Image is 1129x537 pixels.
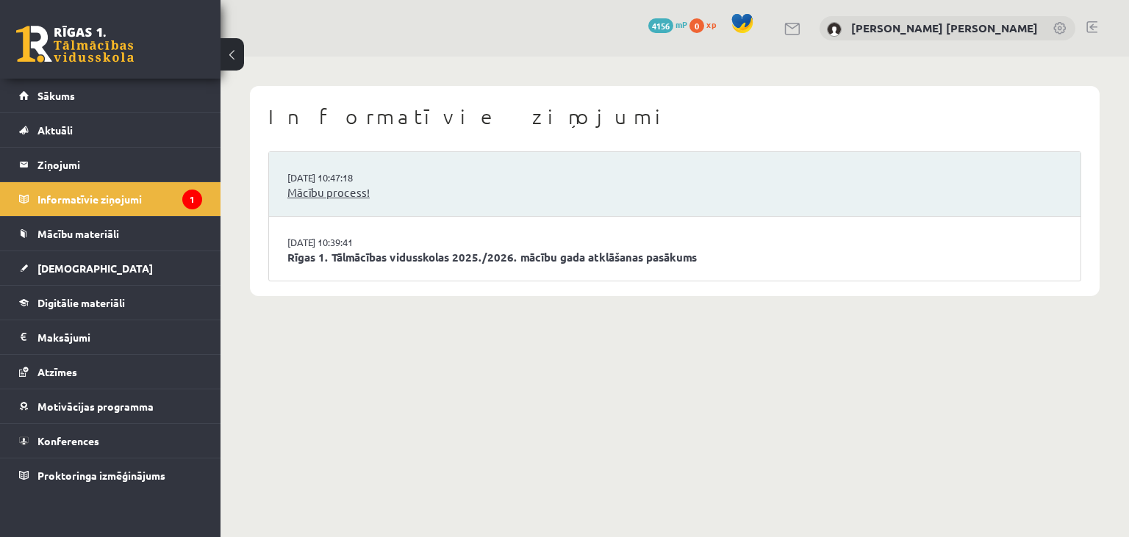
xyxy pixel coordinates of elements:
span: [DEMOGRAPHIC_DATA] [37,262,153,275]
a: Mācību process! [287,184,1062,201]
a: Maksājumi [19,320,202,354]
a: Aktuāli [19,113,202,147]
h1: Informatīvie ziņojumi [268,104,1081,129]
span: mP [675,18,687,30]
a: Atzīmes [19,355,202,389]
span: xp [706,18,716,30]
span: Atzīmes [37,365,77,378]
i: 1 [182,190,202,209]
span: 0 [689,18,704,33]
span: Sākums [37,89,75,102]
a: Digitālie materiāli [19,286,202,320]
span: Mācību materiāli [37,227,119,240]
a: [DATE] 10:39:41 [287,235,398,250]
a: 0 xp [689,18,723,30]
a: Informatīvie ziņojumi1 [19,182,202,216]
img: Emīlija Krista Bērziņa [827,22,842,37]
span: Konferences [37,434,99,447]
a: Konferences [19,424,202,458]
legend: Maksājumi [37,320,202,354]
a: Mācību materiāli [19,217,202,251]
a: Ziņojumi [19,148,202,181]
a: Rīgas 1. Tālmācības vidusskolas 2025./2026. mācību gada atklāšanas pasākums [287,249,1062,266]
a: [DEMOGRAPHIC_DATA] [19,251,202,285]
a: Rīgas 1. Tālmācības vidusskola [16,26,134,62]
a: Sākums [19,79,202,112]
span: Motivācijas programma [37,400,154,413]
a: [PERSON_NAME] [PERSON_NAME] [851,21,1038,35]
span: 4156 [648,18,673,33]
span: Digitālie materiāli [37,296,125,309]
legend: Informatīvie ziņojumi [37,182,202,216]
a: Motivācijas programma [19,389,202,423]
span: Aktuāli [37,123,73,137]
a: [DATE] 10:47:18 [287,170,398,185]
legend: Ziņojumi [37,148,202,181]
a: 4156 mP [648,18,687,30]
span: Proktoringa izmēģinājums [37,469,165,482]
a: Proktoringa izmēģinājums [19,458,202,492]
